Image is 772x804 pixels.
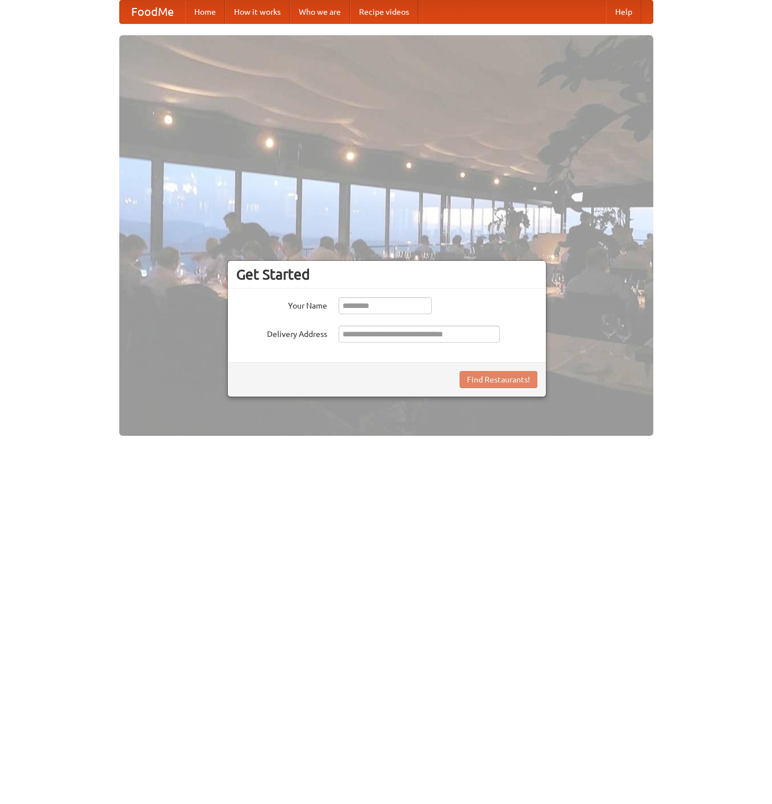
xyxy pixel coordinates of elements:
[236,266,537,283] h3: Get Started
[236,326,327,340] label: Delivery Address
[606,1,641,23] a: Help
[120,1,185,23] a: FoodMe
[185,1,225,23] a: Home
[225,1,290,23] a: How it works
[460,371,537,388] button: Find Restaurants!
[350,1,418,23] a: Recipe videos
[236,297,327,311] label: Your Name
[290,1,350,23] a: Who we are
